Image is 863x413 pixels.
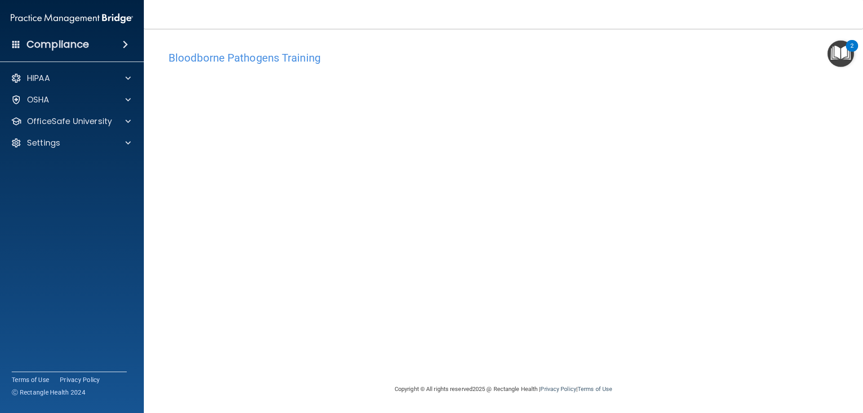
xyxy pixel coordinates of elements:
[169,52,838,64] h4: Bloodborne Pathogens Training
[11,138,131,148] a: Settings
[11,94,131,105] a: OSHA
[827,40,854,67] button: Open Resource Center, 2 new notifications
[27,116,112,127] p: OfficeSafe University
[850,46,854,58] div: 2
[11,73,131,84] a: HIPAA
[339,375,667,404] div: Copyright © All rights reserved 2025 @ Rectangle Health | |
[27,73,50,84] p: HIPAA
[60,375,100,384] a: Privacy Policy
[27,94,49,105] p: OSHA
[169,69,838,345] iframe: bbp
[12,375,49,384] a: Terms of Use
[540,386,576,392] a: Privacy Policy
[27,138,60,148] p: Settings
[11,9,133,27] img: PMB logo
[578,386,612,392] a: Terms of Use
[11,116,131,127] a: OfficeSafe University
[27,38,89,51] h4: Compliance
[12,388,85,397] span: Ⓒ Rectangle Health 2024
